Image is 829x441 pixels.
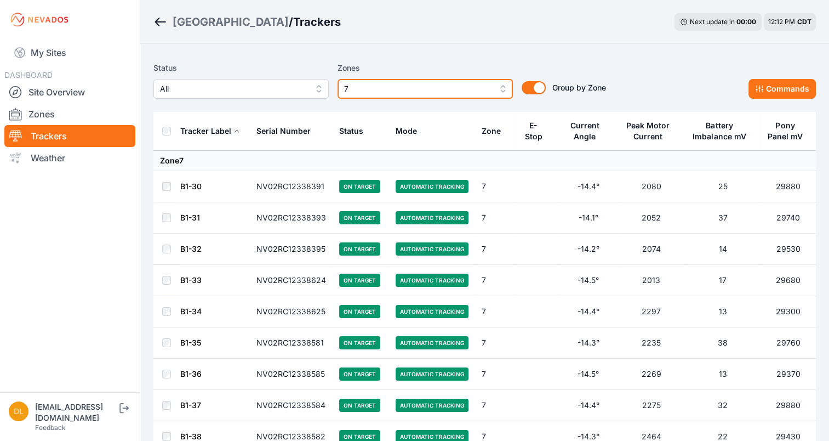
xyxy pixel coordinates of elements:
[339,367,380,381] span: On Target
[153,151,816,171] td: Zone 7
[475,265,516,296] td: 7
[685,202,761,234] td: 37
[618,265,685,296] td: 2013
[250,327,333,359] td: NV02RC12338581
[618,202,685,234] td: 2052
[153,8,341,36] nav: Breadcrumb
[396,305,468,318] span: Automatic Tracking
[558,390,618,421] td: -14.4°
[761,265,816,296] td: 29680
[4,103,135,125] a: Zones
[160,82,307,95] span: All
[339,242,380,256] span: On Target
[558,234,618,265] td: -14.2°
[180,307,202,316] a: B1-34
[625,120,672,142] div: Peak Motor Current
[475,296,516,327] td: 7
[396,211,468,224] span: Automatic Tracking
[685,359,761,390] td: 13
[250,359,333,390] td: NV02RC12338585
[475,202,516,234] td: 7
[761,296,816,327] td: 29300
[618,171,685,202] td: 2080
[558,171,618,202] td: -14.4°
[4,147,135,169] a: Weather
[761,390,816,421] td: 29880
[558,265,618,296] td: -14.5°
[396,399,468,412] span: Automatic Tracking
[475,234,516,265] td: 7
[339,399,380,412] span: On Target
[475,359,516,390] td: 7
[250,265,333,296] td: NV02RC12338624
[180,432,202,441] a: B1-38
[565,112,611,150] button: Current Angle
[482,126,501,137] div: Zone
[250,390,333,421] td: NV02RC12338584
[797,18,811,26] span: CDT
[339,274,380,287] span: On Target
[180,275,202,285] a: B1-33
[250,202,333,234] td: NV02RC12338393
[396,242,468,256] span: Automatic Tracking
[767,112,809,150] button: Pony Panel mV
[523,120,544,142] div: E-Stop
[289,14,293,30] span: /
[625,112,678,150] button: Peak Motor Current
[618,327,685,359] td: 2235
[256,126,311,137] div: Serial Number
[475,171,516,202] td: 7
[685,234,761,265] td: 14
[250,171,333,202] td: NV02RC12338391
[558,202,618,234] td: -14.1°
[4,125,135,147] a: Trackers
[344,82,491,95] span: 7
[482,118,510,144] button: Zone
[691,120,747,142] div: Battery Imbalance mV
[339,211,380,224] span: On Target
[4,70,53,80] span: DASHBOARD
[35,402,117,423] div: [EMAIL_ADDRESS][DOMAIN_NAME]
[396,367,468,381] span: Automatic Tracking
[761,171,816,202] td: 29880
[761,234,816,265] td: 29530
[180,400,201,410] a: B1-37
[396,118,426,144] button: Mode
[180,182,202,191] a: B1-30
[396,126,417,137] div: Mode
[618,359,685,390] td: 2269
[736,18,756,26] div: 00 : 00
[339,305,380,318] span: On Target
[396,274,468,287] span: Automatic Tracking
[685,390,761,421] td: 32
[180,118,240,144] button: Tracker Label
[685,171,761,202] td: 25
[173,14,289,30] a: [GEOGRAPHIC_DATA]
[690,18,735,26] span: Next update in
[558,327,618,359] td: -14.3°
[339,336,380,349] span: On Target
[35,423,66,432] a: Feedback
[180,244,202,253] a: B1-32
[339,126,363,137] div: Status
[338,79,513,99] button: 7
[475,327,516,359] td: 7
[523,112,552,150] button: E-Stop
[761,202,816,234] td: 29740
[256,118,319,144] button: Serial Number
[552,83,606,92] span: Group by Zone
[767,120,803,142] div: Pony Panel mV
[768,18,795,26] span: 12:12 PM
[180,213,200,222] a: B1-31
[9,402,28,421] img: dlay@prim.com
[475,390,516,421] td: 7
[180,369,202,378] a: B1-36
[339,118,372,144] button: Status
[685,327,761,359] td: 38
[4,39,135,66] a: My Sites
[761,359,816,390] td: 29370
[293,14,341,30] h3: Trackers
[9,11,70,29] img: Nevados
[180,126,231,137] div: Tracker Label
